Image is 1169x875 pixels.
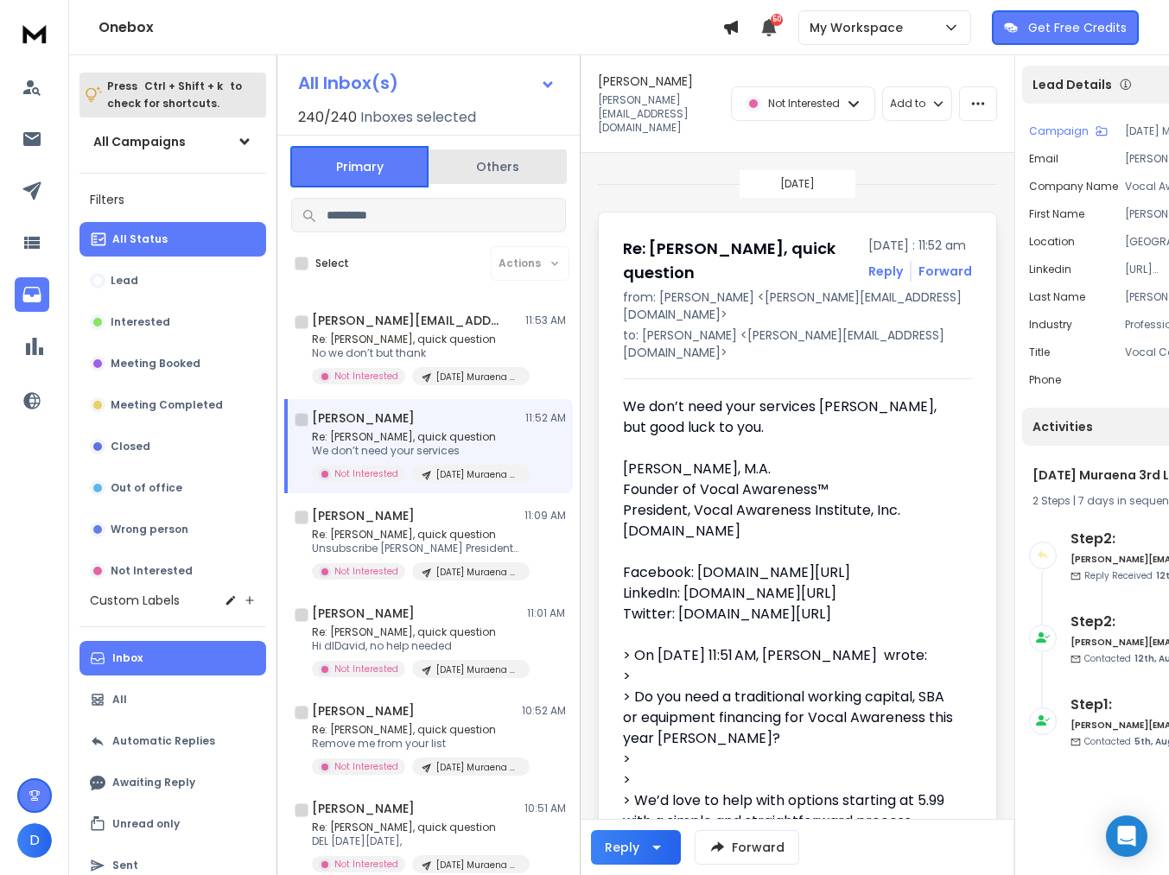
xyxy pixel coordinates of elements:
[334,370,398,383] p: Not Interested
[1029,318,1072,332] p: industry
[112,817,180,831] p: Unread only
[312,346,519,360] p: No we don’t but thank
[1029,124,1089,138] p: Campaign
[315,257,349,270] label: Select
[111,357,200,371] p: Meeting Booked
[298,74,398,92] h1: All Inbox(s)
[112,693,127,707] p: All
[623,327,972,361] p: to: [PERSON_NAME] <[PERSON_NAME][EMAIL_ADDRESS][DOMAIN_NAME]>
[312,312,502,329] h1: [PERSON_NAME][EMAIL_ADDRESS][PERSON_NAME][DOMAIN_NAME]
[298,107,357,128] span: 240 / 240
[79,388,266,422] button: Meeting Completed
[360,107,476,128] h3: Inboxes selected
[17,823,52,858] button: D
[598,73,693,90] h1: [PERSON_NAME]
[79,222,266,257] button: All Status
[79,682,266,717] button: All
[312,834,519,848] p: DEL [DATE][DATE],
[111,440,150,453] p: Closed
[107,78,242,112] p: Press to check for shortcuts.
[112,651,143,665] p: Inbox
[334,858,398,871] p: Not Interested
[436,761,519,774] p: [DATE] Muraena 3rd List
[112,776,195,789] p: Awaiting Reply
[79,471,266,505] button: Out of office
[1106,815,1147,857] div: Open Intercom Messenger
[312,723,519,737] p: Re: [PERSON_NAME], quick question
[1032,493,1071,508] span: 2 Steps
[111,315,170,329] p: Interested
[1029,373,1061,387] p: Phone
[290,146,429,187] button: Primary
[79,554,266,588] button: Not Interested
[1029,235,1075,249] p: location
[93,133,186,150] h1: All Campaigns
[334,663,398,675] p: Not Interested
[334,565,398,578] p: Not Interested
[436,371,519,384] p: [DATE] Muraena 3rd List
[1032,76,1112,93] p: Lead Details
[79,263,266,298] button: Lead
[79,429,266,464] button: Closed
[312,528,519,542] p: Re: [PERSON_NAME], quick question
[111,274,138,288] p: Lead
[312,821,519,834] p: Re: [PERSON_NAME], quick question
[436,468,519,481] p: [DATE] Muraena 3rd List
[79,305,266,339] button: Interested
[598,93,721,135] p: [PERSON_NAME][EMAIL_ADDRESS][DOMAIN_NAME]
[1029,263,1071,276] p: linkedin
[142,76,226,96] span: Ctrl + Shift + k
[79,641,266,675] button: Inbox
[768,97,840,111] p: Not Interested
[771,14,783,26] span: 50
[868,263,903,280] button: Reply
[695,830,799,865] button: Forward
[868,237,972,254] p: [DATE] : 11:52 am
[1029,290,1085,304] p: Last Name
[312,507,415,524] h1: [PERSON_NAME]
[284,66,569,100] button: All Inbox(s)
[312,542,519,555] p: Unsubscribe [PERSON_NAME] President 864.244.3462
[522,704,566,718] p: 10:52 AM
[79,765,266,800] button: Awaiting Reply
[429,148,567,186] button: Others
[890,97,925,111] p: Add to
[918,263,972,280] div: Forward
[312,333,519,346] p: Re: [PERSON_NAME], quick question
[524,509,566,523] p: 11:09 AM
[623,288,972,323] p: from: [PERSON_NAME] <[PERSON_NAME][EMAIL_ADDRESS][DOMAIN_NAME]>
[780,177,815,191] p: [DATE]
[312,800,415,817] h1: [PERSON_NAME]
[436,859,519,872] p: [DATE] Muraena 3rd List
[591,830,681,865] button: Reply
[1029,180,1118,193] p: Company Name
[525,314,566,327] p: 11:53 AM
[79,807,266,841] button: Unread only
[312,430,519,444] p: Re: [PERSON_NAME], quick question
[1029,152,1058,166] p: Email
[605,839,639,856] div: Reply
[436,663,519,676] p: [DATE] Muraena 3rd List
[1029,346,1050,359] p: title
[111,564,193,578] p: Not Interested
[111,481,182,495] p: Out of office
[312,625,519,639] p: Re: [PERSON_NAME], quick question
[623,237,858,285] h1: Re: [PERSON_NAME], quick question
[111,523,188,536] p: Wrong person
[312,737,519,751] p: Remove me from your list
[1028,19,1127,36] p: Get Free Credits
[810,19,910,36] p: My Workspace
[79,512,266,547] button: Wrong person
[112,734,215,748] p: Automatic Replies
[525,411,566,425] p: 11:52 AM
[90,592,180,609] h3: Custom Labels
[98,17,722,38] h1: Onebox
[1029,124,1108,138] button: Campaign
[334,760,398,773] p: Not Interested
[527,606,566,620] p: 11:01 AM
[112,859,138,872] p: Sent
[112,232,168,246] p: All Status
[79,124,266,159] button: All Campaigns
